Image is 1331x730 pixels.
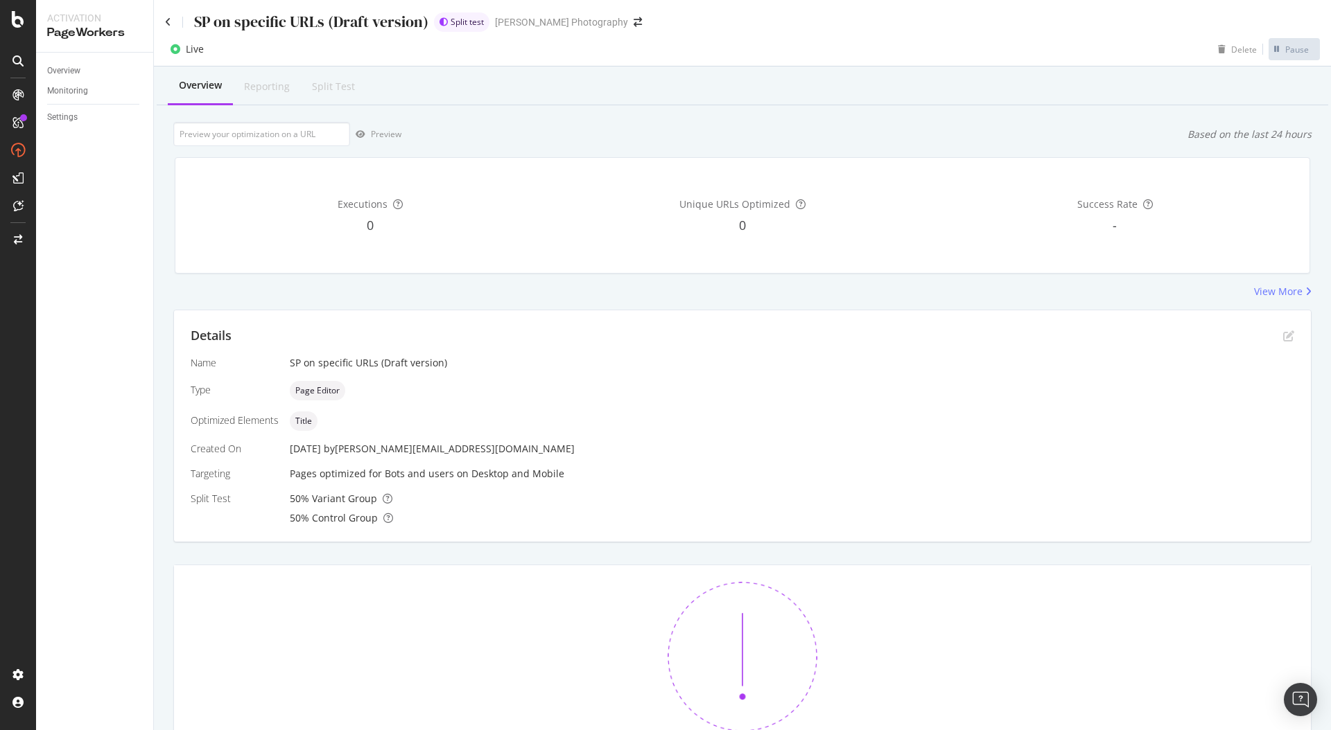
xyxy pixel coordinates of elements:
[290,511,1294,525] div: 50 % Control Group
[295,417,312,425] span: Title
[434,12,489,32] div: brand label
[186,42,204,56] div: Live
[295,386,340,395] span: Page Editor
[371,128,401,140] div: Preview
[191,492,279,506] div: Split Test
[739,217,746,233] span: 0
[1077,197,1138,211] span: Success Rate
[679,197,790,211] span: Unique URLs Optimized
[290,442,1294,456] div: [DATE]
[1212,38,1257,60] button: Delete
[47,110,78,125] div: Settings
[290,356,1294,370] div: SP on specific URLs (Draft version)
[495,15,628,29] div: [PERSON_NAME] Photography
[350,123,401,145] button: Preview
[1269,38,1320,60] button: Pause
[47,84,88,98] div: Monitoring
[1231,44,1257,55] div: Delete
[385,467,454,481] div: Bots and users
[1254,285,1303,299] div: View More
[1283,330,1294,341] div: pen-to-square
[324,442,575,456] div: by [PERSON_NAME][EMAIL_ADDRESS][DOMAIN_NAME]
[191,383,279,397] div: Type
[179,78,222,92] div: Overview
[47,110,143,125] a: Settings
[338,197,388,211] span: Executions
[173,122,350,146] input: Preview your optimization on a URL
[47,84,143,98] a: Monitoring
[47,11,142,25] div: Activation
[165,17,171,27] a: Click to go back
[191,467,279,481] div: Targeting
[367,217,374,233] span: 0
[47,64,80,78] div: Overview
[290,467,1294,481] div: Pages optimized for on
[191,413,279,427] div: Optimized Elements
[290,492,1294,506] div: 50 % Variant Group
[194,11,428,33] div: SP on specific URLs (Draft version)
[47,64,143,78] a: Overview
[1285,44,1309,55] div: Pause
[47,25,142,41] div: PageWorkers
[290,411,317,431] div: neutral label
[1254,285,1312,299] a: View More
[191,356,279,370] div: Name
[191,442,279,456] div: Created On
[290,381,345,400] div: neutral label
[471,467,564,481] div: Desktop and Mobile
[451,18,484,26] span: Split test
[1284,683,1317,716] div: Open Intercom Messenger
[244,80,290,94] div: Reporting
[1188,127,1312,141] div: Based on the last 24 hours
[191,327,232,345] div: Details
[1113,217,1117,233] span: -
[634,17,642,27] div: arrow-right-arrow-left
[312,80,355,94] div: Split Test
